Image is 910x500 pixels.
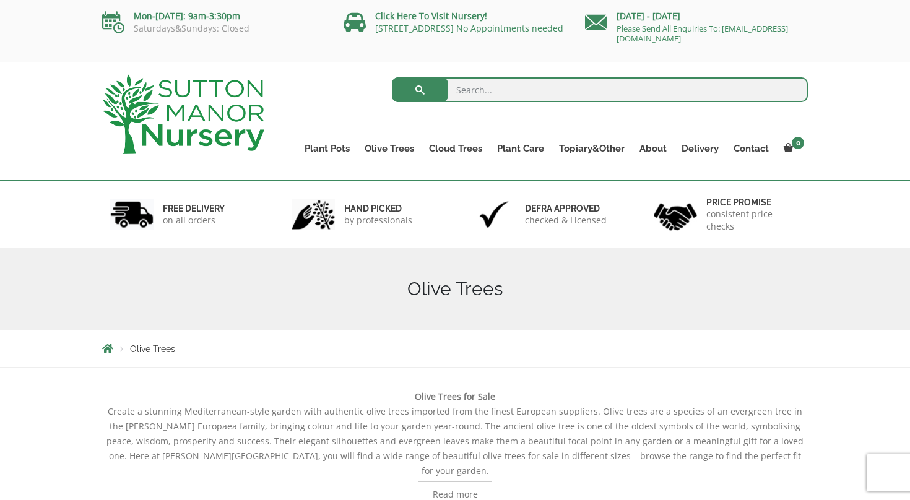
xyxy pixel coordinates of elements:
p: on all orders [163,214,225,226]
a: Olive Trees [357,140,422,157]
a: Contact [726,140,776,157]
a: Click Here To Visit Nursery! [375,10,487,22]
b: Olive Trees for Sale [415,390,495,402]
a: 0 [776,140,808,157]
a: Plant Pots [297,140,357,157]
a: Delivery [674,140,726,157]
nav: Breadcrumbs [102,343,808,353]
h6: Price promise [706,197,800,208]
p: Mon-[DATE]: 9am-3:30pm [102,9,325,24]
input: Search... [392,77,808,102]
p: checked & Licensed [525,214,607,226]
h6: FREE DELIVERY [163,203,225,214]
p: by professionals [344,214,412,226]
p: [DATE] - [DATE] [585,9,808,24]
a: [STREET_ADDRESS] No Appointments needed [375,22,563,34]
img: logo [102,74,264,154]
a: Topiary&Other [552,140,632,157]
span: 0 [792,137,804,149]
h6: Defra approved [525,203,607,214]
img: 4.jpg [654,196,697,233]
span: Read more [433,490,478,499]
h1: Olive Trees [102,278,808,300]
a: Plant Care [490,140,552,157]
p: Saturdays&Sundays: Closed [102,24,325,33]
img: 3.jpg [472,199,516,230]
img: 2.jpg [292,199,335,230]
span: Olive Trees [130,344,175,354]
h6: hand picked [344,203,412,214]
img: 1.jpg [110,199,154,230]
a: About [632,140,674,157]
a: Please Send All Enquiries To: [EMAIL_ADDRESS][DOMAIN_NAME] [617,23,788,44]
a: Cloud Trees [422,140,490,157]
p: consistent price checks [706,208,800,233]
